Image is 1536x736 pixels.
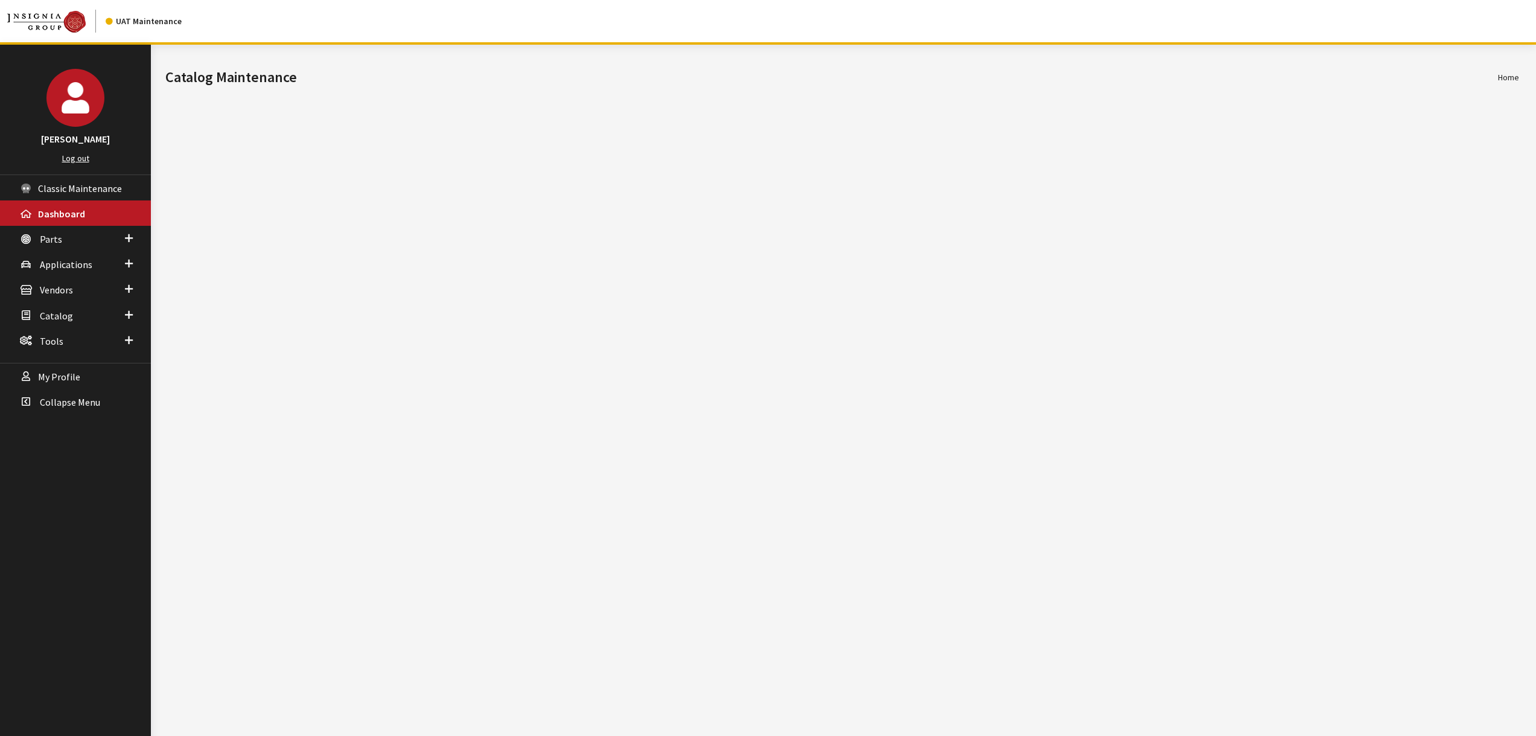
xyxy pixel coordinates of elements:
[12,132,139,146] h3: [PERSON_NAME]
[106,15,182,28] div: UAT Maintenance
[165,66,1498,88] h1: Catalog Maintenance
[38,371,80,383] span: My Profile
[40,396,100,408] span: Collapse Menu
[40,258,92,270] span: Applications
[40,310,73,322] span: Catalog
[7,10,106,33] a: Insignia Group logo
[62,153,89,164] a: Log out
[46,69,104,127] img: John Swartwout
[40,233,62,245] span: Parts
[38,182,122,194] span: Classic Maintenance
[40,284,73,296] span: Vendors
[7,11,86,33] img: Catalog Maintenance
[40,335,63,347] span: Tools
[1498,71,1519,84] li: Home
[38,208,85,220] span: Dashboard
